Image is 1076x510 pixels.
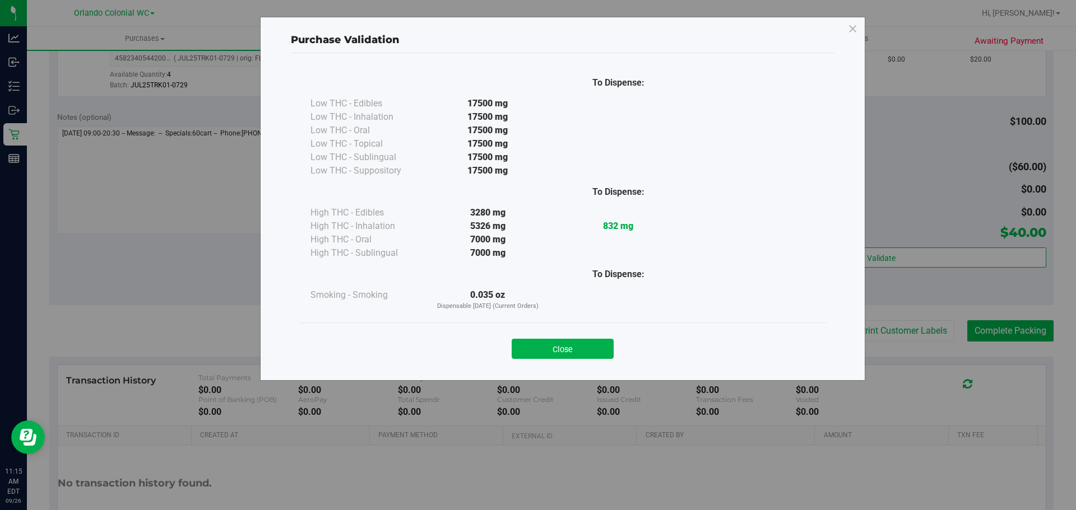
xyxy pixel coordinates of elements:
[310,206,423,219] div: High THC - Edibles
[423,219,553,233] div: 5326 mg
[310,110,423,124] div: Low THC - Inhalation
[423,151,553,164] div: 17500 mg
[423,246,553,260] div: 7000 mg
[310,151,423,164] div: Low THC - Sublingual
[291,34,400,46] span: Purchase Validation
[512,339,614,359] button: Close
[310,246,423,260] div: High THC - Sublingual
[423,233,553,246] div: 7000 mg
[423,206,553,219] div: 3280 mg
[423,164,553,177] div: 17500 mg
[603,221,633,231] strong: 832 mg
[310,219,423,233] div: High THC - Inhalation
[423,302,553,311] p: Dispensable [DATE] (Current Orders)
[553,185,684,199] div: To Dispense:
[310,164,423,177] div: Low THC - Suppository
[11,420,45,454] iframe: Resource center
[423,124,553,137] div: 17500 mg
[310,97,423,110] div: Low THC - Edibles
[310,124,423,137] div: Low THC - Oral
[310,233,423,246] div: High THC - Oral
[423,288,553,311] div: 0.035 oz
[423,110,553,124] div: 17500 mg
[310,137,423,151] div: Low THC - Topical
[423,137,553,151] div: 17500 mg
[553,76,684,90] div: To Dispense:
[310,288,423,302] div: Smoking - Smoking
[553,268,684,281] div: To Dispense:
[423,97,553,110] div: 17500 mg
